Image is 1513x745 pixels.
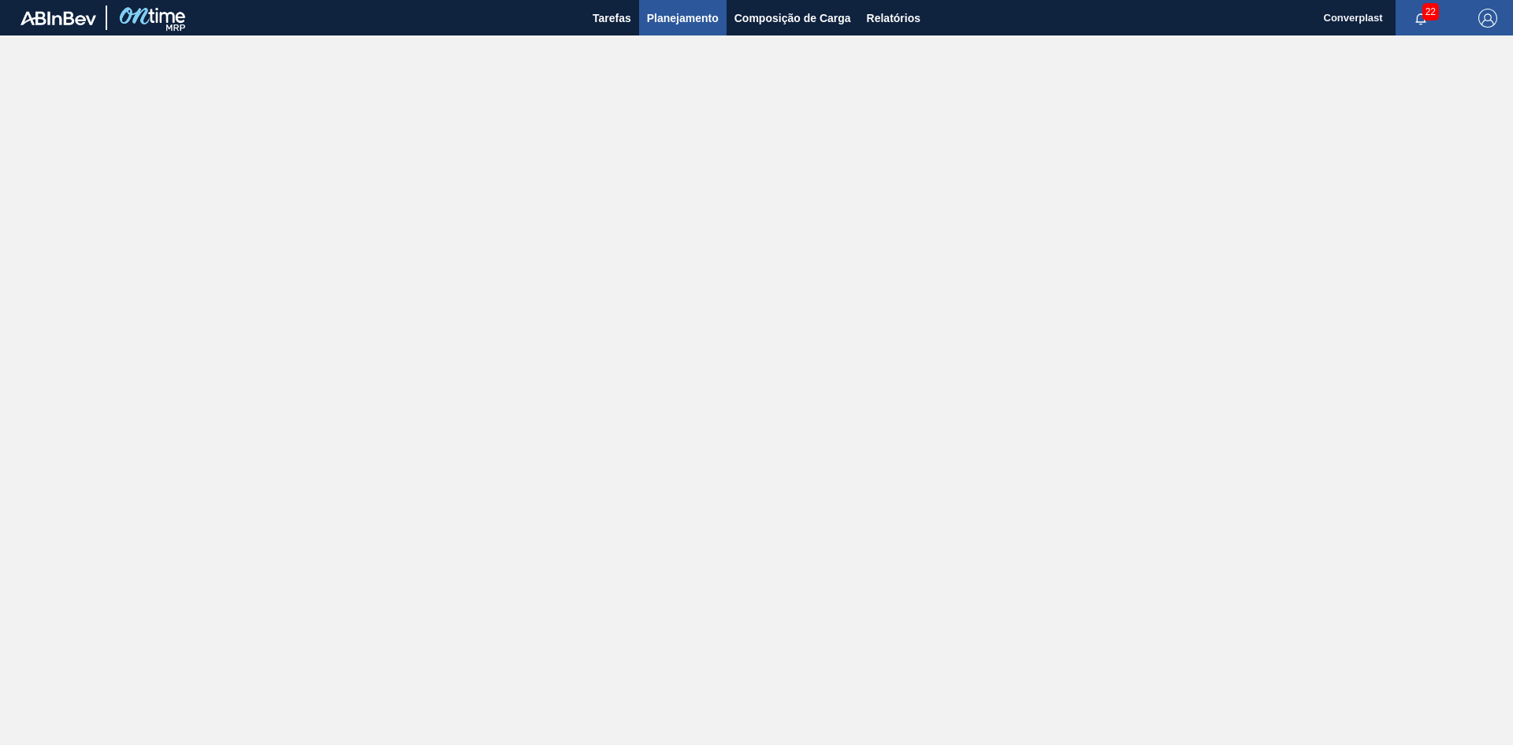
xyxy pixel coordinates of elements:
[1422,3,1439,20] span: 22
[647,9,719,28] span: Planejamento
[593,9,631,28] span: Tarefas
[1396,7,1446,29] button: Notificações
[867,9,920,28] span: Relatórios
[1478,9,1497,28] img: Logout
[20,11,96,25] img: TNhmsLtSVTkK8tSr43FrP2fwEKptu5GPRR3wAAAABJRU5ErkJggg==
[734,9,851,28] span: Composição de Carga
